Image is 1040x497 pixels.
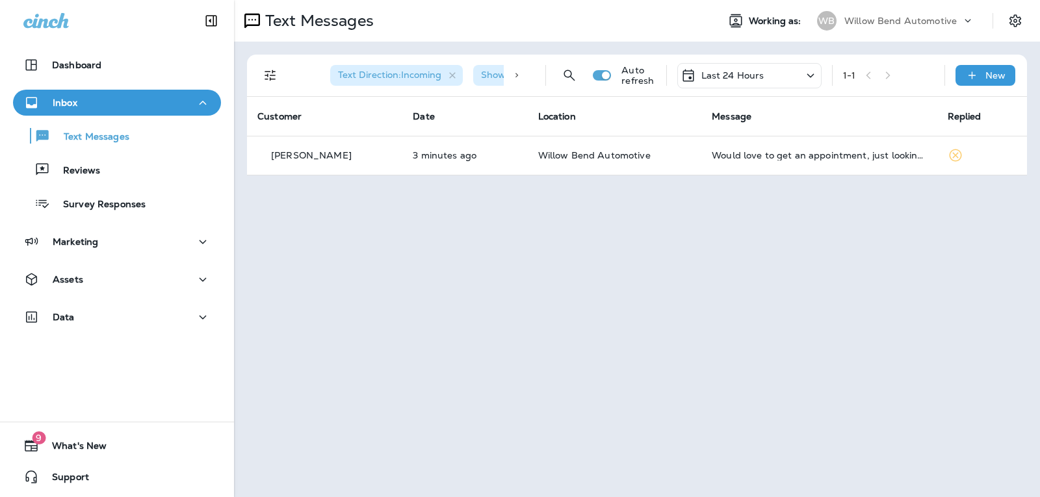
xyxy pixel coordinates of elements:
p: Marketing [53,236,98,247]
p: Text Messages [260,11,374,31]
p: Reviews [50,165,100,177]
p: Dashboard [52,60,101,70]
button: Search Messages [556,62,582,88]
p: Data [53,312,75,322]
button: Survey Responses [13,190,221,217]
span: Working as: [749,16,804,27]
span: 9 [32,431,45,444]
div: WB [817,11,837,31]
div: 1 - 1 [843,70,855,81]
div: Text Direction:Incoming [330,65,463,86]
button: Dashboard [13,52,221,78]
p: Assets [53,274,83,285]
button: Settings [1004,9,1027,32]
p: Inbox [53,97,77,108]
button: Collapse Sidebar [193,8,229,34]
span: Text Direction : Incoming [338,69,441,81]
button: Assets [13,266,221,292]
button: Data [13,304,221,330]
button: Text Messages [13,122,221,149]
button: Reviews [13,156,221,183]
span: Message [712,110,751,122]
span: What's New [39,440,107,456]
p: Willow Bend Automotive [844,16,957,26]
span: Date [413,110,435,122]
div: Show Start/Stop/Unsubscribe:true [473,65,659,86]
button: 9What's New [13,433,221,459]
span: Customer [257,110,302,122]
p: Text Messages [51,131,129,144]
span: Replied [948,110,981,122]
span: Location [538,110,576,122]
button: Inbox [13,90,221,116]
span: Show Start/Stop/Unsubscribe : true [481,69,638,81]
button: Support [13,464,221,490]
p: Aug 20, 2025 08:35 AM [413,150,517,160]
span: Willow Bend Automotive [538,149,651,161]
p: New [985,70,1006,81]
button: Marketing [13,229,221,255]
button: Filters [257,62,283,88]
span: Support [39,472,89,487]
p: Auto refresh [621,65,655,86]
p: Survey Responses [50,199,146,211]
div: Would love to get an appointment, just looking at my calendar to see when I can do it!! [712,150,926,160]
p: Last 24 Hours [701,70,764,81]
p: [PERSON_NAME] [271,150,352,160]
